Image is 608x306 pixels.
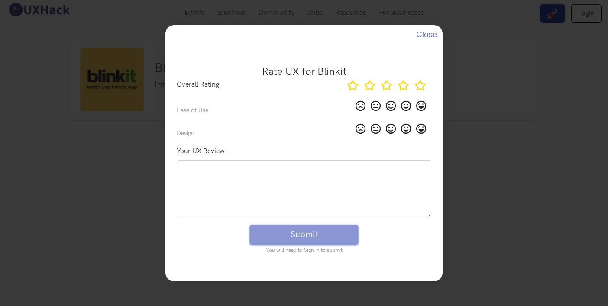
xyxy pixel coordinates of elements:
button: Submit [250,225,358,245]
p: Design [177,129,194,138]
p: Ease of Use [177,106,208,115]
h4: Rate UX for Blinkit [177,64,431,80]
label: Your UX Review: [177,146,227,157]
span: You will need to Sign in to submit [177,247,431,254]
button: Close [416,25,435,44]
label: Overall Rating [177,80,219,90]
